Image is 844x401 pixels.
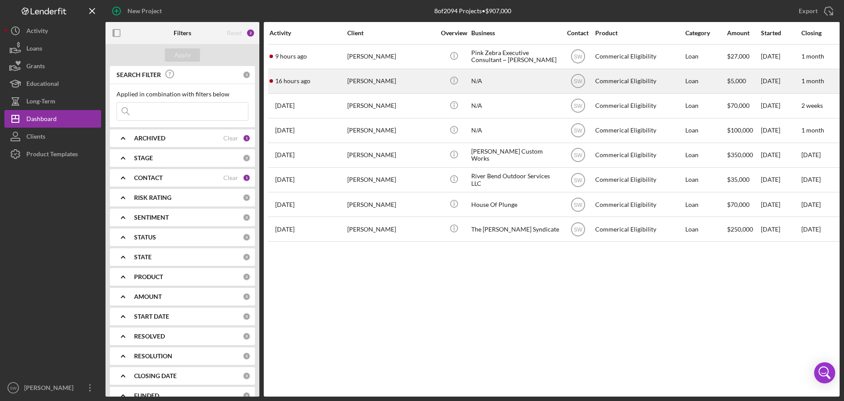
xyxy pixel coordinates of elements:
div: Product [595,29,683,37]
div: Activity [269,29,346,37]
div: Overview [437,29,470,37]
div: Business [471,29,559,37]
div: Open Intercom Messenger [814,362,835,383]
div: Client [347,29,435,37]
div: Category [685,29,726,37]
div: Contact [561,29,594,37]
div: Started [761,29,800,37]
div: Amount [727,29,760,37]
